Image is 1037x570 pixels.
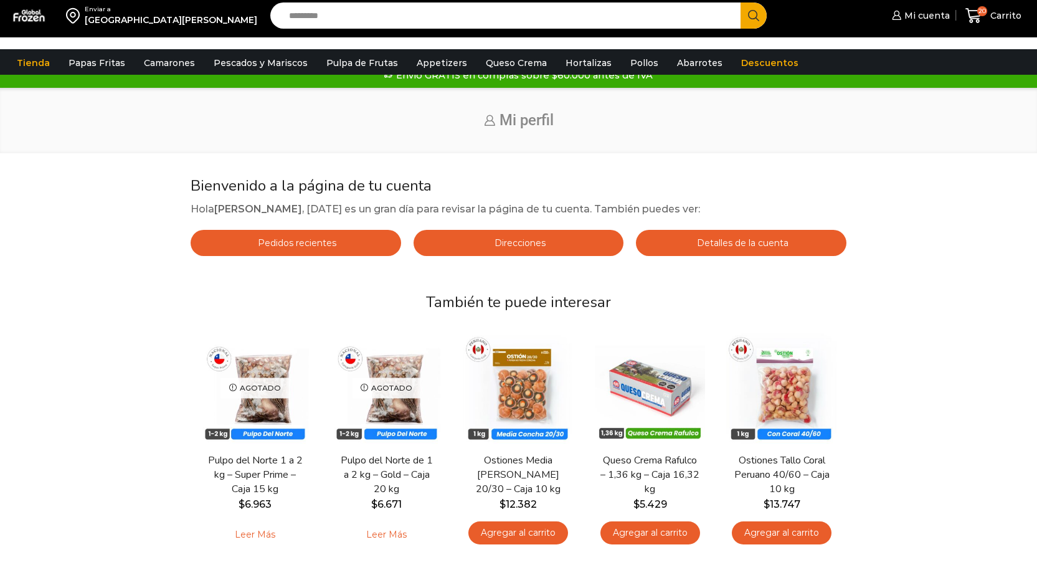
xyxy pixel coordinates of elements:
a: Queso Crema Rafulco – 1,36 kg – Caja 16,32 kg [600,454,700,497]
strong: [PERSON_NAME] [214,203,302,215]
a: 20 Carrito [962,1,1025,31]
p: Agotado [220,378,290,399]
a: Mi cuenta [889,3,950,28]
a: Ostiones Tallo Coral Peruano 40/60 – Caja 10 kg [732,454,831,497]
div: 3 / 7 [456,326,581,552]
a: Tienda [11,51,56,75]
a: Leé más sobre “Pulpo del Norte de 1 a 2 kg - Gold - Caja 20 kg” [348,521,427,548]
bdi: 12.382 [500,498,537,510]
a: Leé más sobre “Pulpo del Norte 1 a 2 kg - Super Prime - Caja 15 kg” [215,521,295,548]
span: $ [764,498,770,510]
button: Search button [741,2,767,29]
span: 20 [977,6,987,16]
a: Hortalizas [559,51,618,75]
bdi: 6.671 [371,498,402,510]
span: Bienvenido a la página de tu cuenta [191,176,432,196]
a: Direcciones [414,230,624,256]
a: Pulpo del Norte de 1 a 2 kg – Gold – Caja 20 kg [337,454,437,497]
bdi: 13.747 [764,498,800,510]
a: Queso Crema [480,51,553,75]
a: Agregar al carrito: “Queso Crema Rafulco - 1,36 kg - Caja 16,32 kg” [600,521,700,544]
a: Appetizers [410,51,473,75]
span: Mi cuenta [901,9,950,22]
a: Pollos [624,51,665,75]
a: Pescados y Mariscos [207,51,314,75]
a: Pulpa de Frutas [320,51,404,75]
a: Pedidos recientes [191,230,401,256]
span: Detalles de la cuenta [694,237,788,249]
span: También te puede interesar [426,292,611,312]
a: Camarones [138,51,201,75]
img: address-field-icon.svg [66,5,85,26]
p: Hola , [DATE] es un gran día para revisar la página de tu cuenta. También puedes ver: [191,201,846,217]
a: Abarrotes [671,51,729,75]
a: Pulpo del Norte 1 a 2 kg – Super Prime – Caja 15 kg [206,454,305,497]
span: Carrito [987,9,1021,22]
a: Detalles de la cuenta [636,230,846,256]
span: Pedidos recientes [255,237,336,249]
a: Agregar al carrito: “Ostiones Tallo Coral Peruano 40/60 - Caja 10 kg” [732,521,831,544]
div: Enviar a [85,5,257,14]
a: Agregar al carrito: “Ostiones Media Concha Peruano 20/30 - Caja 10 kg” [468,521,568,544]
div: 6 / 7 [851,326,976,552]
bdi: 5.429 [633,498,667,510]
bdi: 6.963 [239,498,272,510]
p: Agotado [352,378,421,399]
span: $ [633,498,640,510]
div: 4 / 7 [587,326,713,552]
span: $ [239,498,245,510]
div: 2 / 7 [324,326,449,555]
a: Descuentos [735,51,805,75]
span: Mi perfil [500,112,554,129]
a: Ostiones Media [PERSON_NAME] 20/30 – Caja 10 kg [468,454,568,497]
span: $ [500,498,506,510]
div: 5 / 7 [719,326,844,552]
div: 1 / 7 [192,326,318,555]
div: [GEOGRAPHIC_DATA][PERSON_NAME] [85,14,257,26]
span: Direcciones [491,237,546,249]
span: $ [371,498,377,510]
a: Papas Fritas [62,51,131,75]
